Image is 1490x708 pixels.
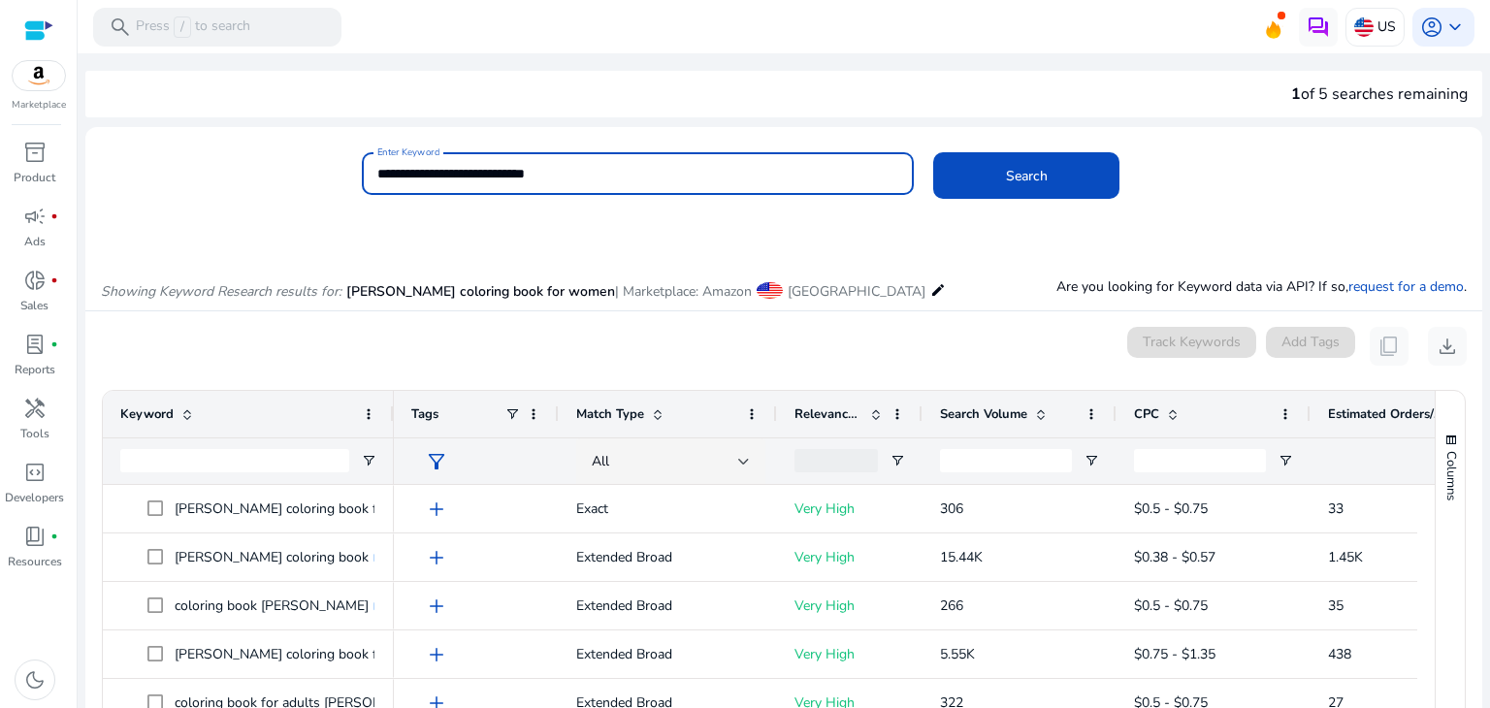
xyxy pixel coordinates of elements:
[50,212,58,220] span: fiber_manual_record
[576,634,760,674] p: Extended Broad
[23,269,47,292] span: donut_small
[174,16,191,38] span: /
[23,668,47,692] span: dark_mode
[794,489,905,529] p: Very High
[1328,405,1444,423] span: Estimated Orders/Month
[425,546,448,569] span: add
[1328,596,1344,615] span: 35
[933,152,1119,199] button: Search
[23,525,47,548] span: book_4
[346,282,615,301] span: [PERSON_NAME] coloring book for women
[1134,449,1266,472] input: CPC Filter Input
[1443,16,1467,39] span: keyboard_arrow_down
[109,16,132,39] span: search
[592,452,609,470] span: All
[576,586,760,626] p: Extended Broad
[5,489,64,506] p: Developers
[1291,83,1301,105] span: 1
[1442,451,1460,500] span: Columns
[940,405,1027,423] span: Search Volume
[794,586,905,626] p: Very High
[175,537,386,577] p: [PERSON_NAME] coloring book
[101,282,341,301] i: Showing Keyword Research results for:
[794,405,862,423] span: Relevance Score
[1134,499,1208,518] span: $0.5 - $0.75
[940,596,963,615] span: 266
[1134,645,1215,663] span: $0.75 - $1.35
[120,405,174,423] span: Keyword
[175,489,457,529] p: [PERSON_NAME] coloring book for women
[1134,405,1159,423] span: CPC
[23,333,47,356] span: lab_profile
[1278,453,1293,468] button: Open Filter Menu
[1084,453,1099,468] button: Open Filter Menu
[1377,10,1396,44] p: US
[50,340,58,348] span: fiber_manual_record
[940,449,1072,472] input: Search Volume Filter Input
[23,461,47,484] span: code_blocks
[120,449,349,472] input: Keyword Filter Input
[50,532,58,540] span: fiber_manual_record
[23,397,47,420] span: handyman
[24,233,46,250] p: Ads
[14,169,55,186] p: Product
[1428,327,1467,366] button: download
[12,98,66,113] p: Marketplace
[8,553,62,570] p: Resources
[1436,335,1459,358] span: download
[1291,82,1468,106] div: of 5 searches remaining
[425,643,448,666] span: add
[940,645,975,663] span: 5.55K
[1134,596,1208,615] span: $0.5 - $0.75
[576,537,760,577] p: Extended Broad
[13,61,65,90] img: amazon.svg
[1354,17,1374,37] img: us.svg
[890,453,905,468] button: Open Filter Menu
[23,205,47,228] span: campaign
[788,282,925,301] span: [GEOGRAPHIC_DATA]
[1134,548,1215,566] span: $0.38 - $0.57
[425,595,448,618] span: add
[1006,166,1048,186] span: Search
[794,537,905,577] p: Very High
[175,586,386,626] p: coloring book [PERSON_NAME]
[794,634,905,674] p: Very High
[411,405,438,423] span: Tags
[615,282,752,301] span: | Marketplace: Amazon
[23,141,47,164] span: inventory_2
[20,425,49,442] p: Tools
[20,297,49,314] p: Sales
[15,361,55,378] p: Reports
[576,405,644,423] span: Match Type
[576,489,760,529] p: Exact
[175,634,449,674] p: [PERSON_NAME] coloring book for adults
[1056,276,1467,297] p: Are you looking for Keyword data via API? If so, .
[136,16,250,38] p: Press to search
[425,450,448,473] span: filter_alt
[940,548,983,566] span: 15.44K
[1328,499,1344,518] span: 33
[1328,645,1351,663] span: 438
[1328,548,1363,566] span: 1.45K
[930,278,946,302] mat-icon: edit
[940,499,963,518] span: 306
[1348,277,1464,296] a: request for a demo
[361,453,376,468] button: Open Filter Menu
[50,276,58,284] span: fiber_manual_record
[1420,16,1443,39] span: account_circle
[377,145,439,159] mat-label: Enter Keyword
[425,498,448,521] span: add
